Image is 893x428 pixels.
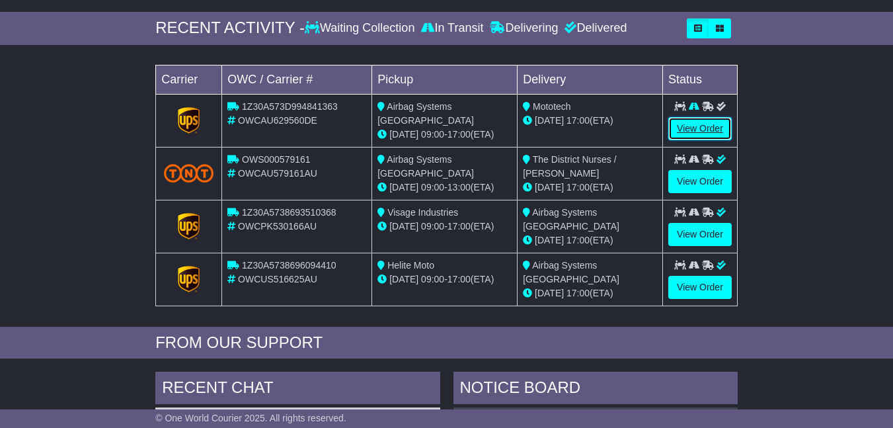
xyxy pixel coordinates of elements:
[222,65,372,94] td: OWC / Carrier #
[535,115,564,126] span: [DATE]
[535,182,564,193] span: [DATE]
[566,182,590,193] span: 17:00
[377,273,512,286] div: - (ETA)
[566,115,590,126] span: 17:00
[156,65,222,94] td: Carrier
[566,235,590,245] span: 17:00
[523,154,616,179] span: The District Nurses / [PERSON_NAME]
[663,65,738,94] td: Status
[377,154,474,179] span: Airbag Systems [GEOGRAPHIC_DATA]
[387,207,458,218] span: Visage Industries
[389,221,418,232] span: [DATE]
[238,168,317,179] span: OWCAU579161AU
[453,372,738,407] div: NOTICE BOARD
[387,260,434,271] span: Helite Moto
[533,101,571,112] span: Mototech
[389,129,418,140] span: [DATE]
[178,266,200,292] img: GetCarrierServiceLogo
[238,274,317,284] span: OWCUS516625AU
[242,260,336,271] span: 1Z30A5738696094410
[447,129,471,140] span: 17:00
[389,274,418,284] span: [DATE]
[305,21,418,36] div: Waiting Collection
[178,107,200,134] img: GetCarrierServiceLogo
[523,286,657,300] div: (ETA)
[377,220,512,234] div: - (ETA)
[668,170,732,193] a: View Order
[155,19,305,38] div: RECENT ACTIVITY -
[421,129,444,140] span: 09:00
[155,413,346,423] span: © One World Courier 2025. All rights reserved.
[668,223,732,246] a: View Order
[377,128,512,142] div: - (ETA)
[242,101,338,112] span: 1Z30A573D994841363
[164,164,214,182] img: TNT_Domestic.png
[566,288,590,298] span: 17:00
[535,288,564,298] span: [DATE]
[155,372,440,407] div: RECENT CHAT
[377,181,512,194] div: - (ETA)
[523,260,619,284] span: Airbag Systems [GEOGRAPHIC_DATA]
[523,234,657,247] div: (ETA)
[447,182,471,193] span: 13:00
[421,221,444,232] span: 09:00
[238,115,317,126] span: OWCAU629560DE
[372,65,518,94] td: Pickup
[535,235,564,245] span: [DATE]
[523,114,657,128] div: (ETA)
[668,117,732,140] a: View Order
[421,182,444,193] span: 09:00
[561,21,627,36] div: Delivered
[447,274,471,284] span: 17:00
[421,274,444,284] span: 09:00
[242,154,311,165] span: OWS000579161
[518,65,663,94] td: Delivery
[523,207,619,232] span: Airbag Systems [GEOGRAPHIC_DATA]
[418,21,486,36] div: In Transit
[447,221,471,232] span: 17:00
[668,276,732,299] a: View Order
[238,221,317,232] span: OWCPK530166AU
[155,333,738,353] div: FROM OUR SUPPORT
[486,21,561,36] div: Delivering
[178,213,200,239] img: GetCarrierServiceLogo
[523,181,657,194] div: (ETA)
[377,101,474,126] span: Airbag Systems [GEOGRAPHIC_DATA]
[389,182,418,193] span: [DATE]
[242,207,336,218] span: 1Z30A5738693510368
